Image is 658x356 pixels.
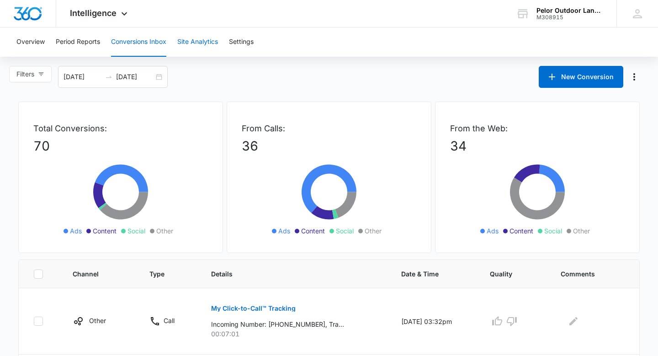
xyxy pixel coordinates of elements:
[211,329,379,339] p: 00:07:01
[105,73,112,81] span: swap-right
[365,226,382,236] span: Other
[487,226,499,236] span: Ads
[56,27,100,57] button: Period Reports
[544,226,562,236] span: Social
[509,226,533,236] span: Content
[116,72,154,82] input: End date
[16,27,45,57] button: Overview
[16,69,34,79] span: Filters
[73,269,114,279] span: Channel
[301,226,325,236] span: Content
[450,136,625,156] p: 34
[111,27,166,57] button: Conversions Inbox
[390,288,479,355] td: [DATE] 03:32pm
[164,316,175,325] p: Call
[242,136,416,156] p: 36
[229,27,254,57] button: Settings
[211,305,296,312] p: My Click-to-Call™ Tracking
[539,66,623,88] button: New Conversion
[149,269,176,279] span: Type
[450,122,625,135] p: From the Web:
[33,136,208,156] p: 70
[70,226,82,236] span: Ads
[211,269,366,279] span: Details
[242,122,416,135] p: From Calls:
[93,226,117,236] span: Content
[561,269,611,279] span: Comments
[627,70,642,84] button: Manage Numbers
[33,122,208,135] p: Total Conversions:
[211,319,344,329] p: Incoming Number: [PHONE_NUMBER], Tracking Number: [PHONE_NUMBER], Ring To: [PHONE_NUMBER], Caller...
[9,66,52,82] button: Filters
[336,226,354,236] span: Social
[89,316,106,325] p: Other
[566,314,581,329] button: Edit Comments
[401,269,455,279] span: Date & Time
[64,72,101,82] input: Start date
[211,297,296,319] button: My Click-to-Call™ Tracking
[490,269,525,279] span: Quality
[573,226,590,236] span: Other
[536,7,603,14] div: account name
[105,73,112,81] span: to
[156,226,173,236] span: Other
[70,8,117,18] span: Intelligence
[177,27,218,57] button: Site Analytics
[536,14,603,21] div: account id
[127,226,145,236] span: Social
[278,226,290,236] span: Ads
